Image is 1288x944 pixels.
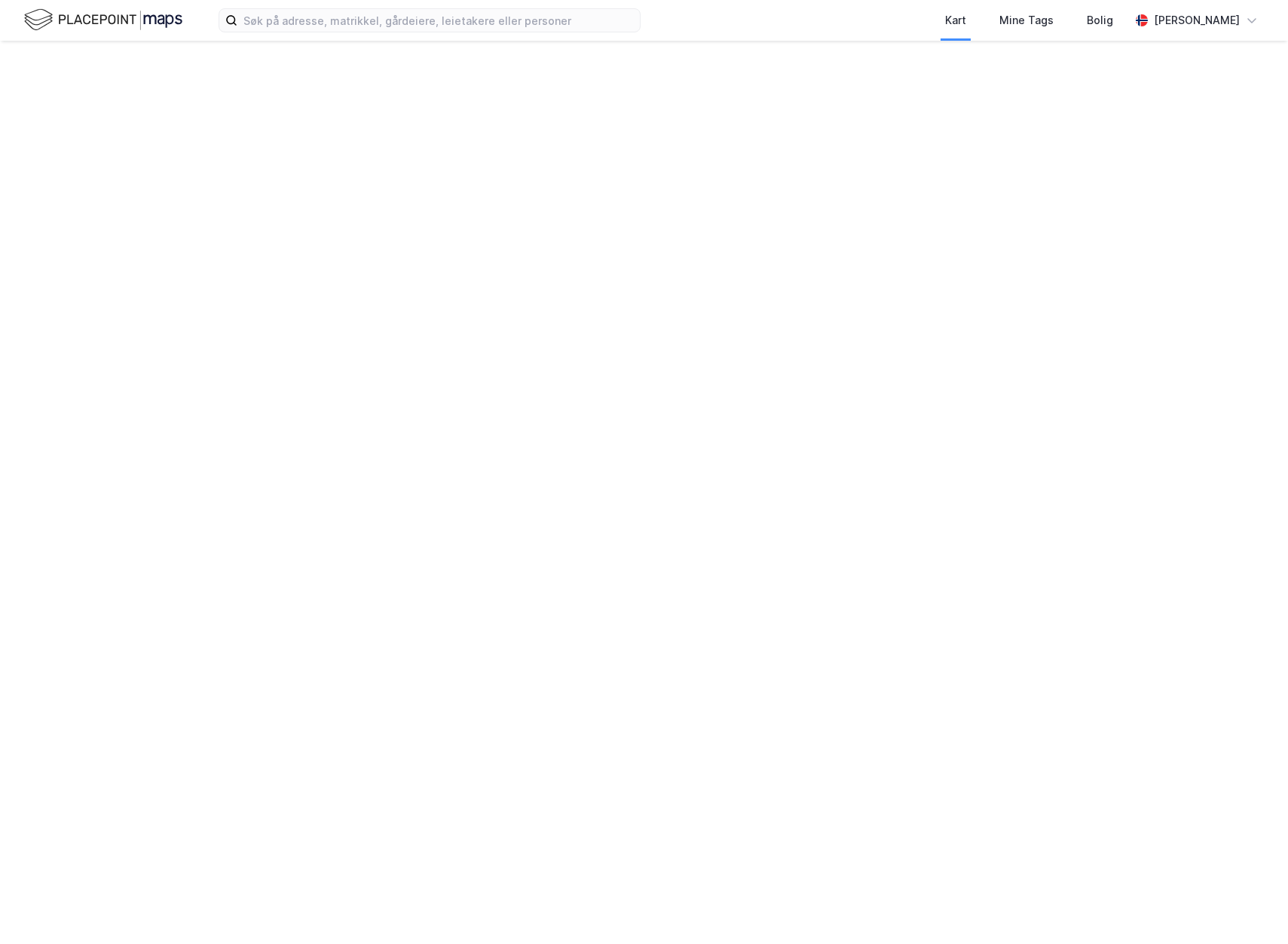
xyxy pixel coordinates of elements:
input: Søk på adresse, matrikkel, gårdeiere, leietakere eller personer [237,9,640,32]
div: [PERSON_NAME] [1154,11,1240,29]
div: Bolig [1087,11,1113,29]
div: Mine Tags [999,11,1054,29]
div: Kart [945,11,966,29]
img: logo.f888ab2527a4732fd821a326f86c7f29.svg [24,7,182,33]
